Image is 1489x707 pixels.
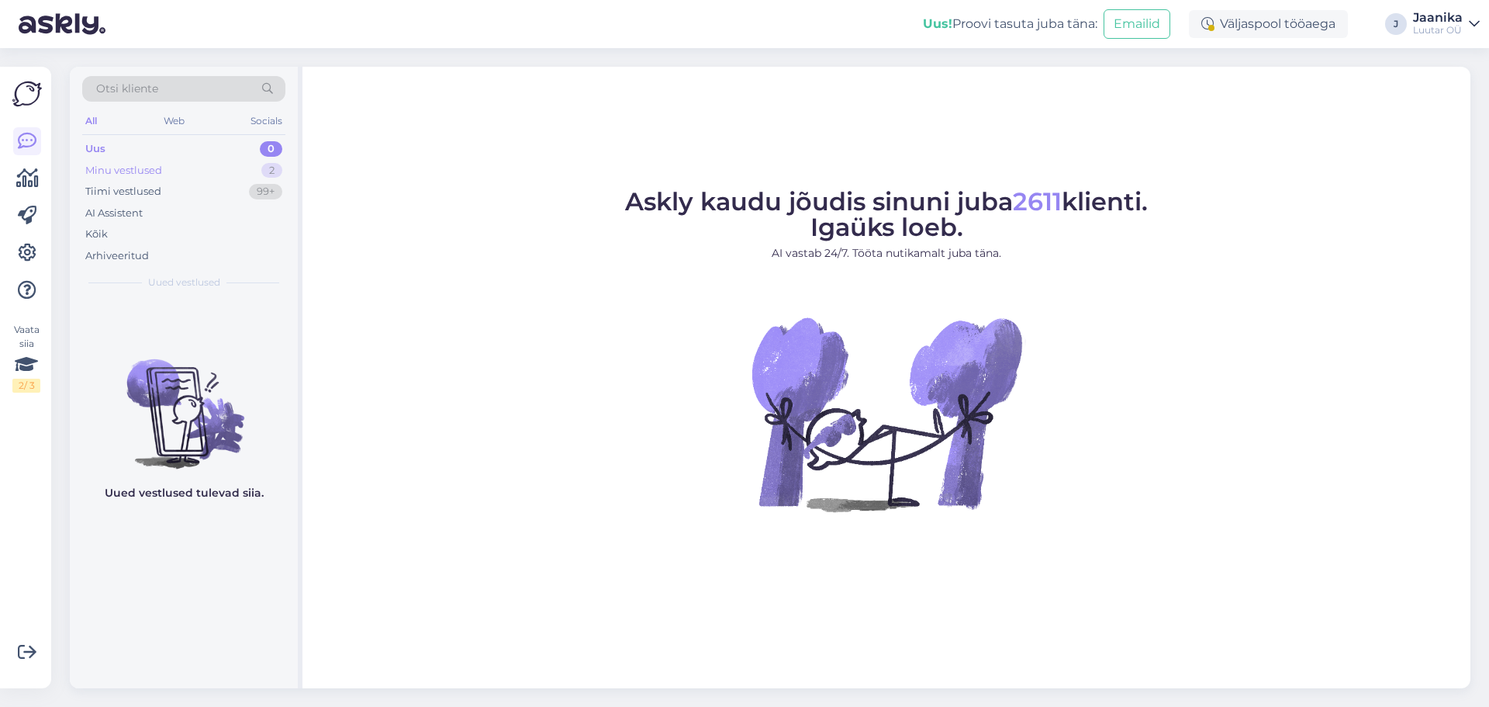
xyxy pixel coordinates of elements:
[923,16,952,31] b: Uus!
[82,111,100,131] div: All
[85,163,162,178] div: Minu vestlused
[161,111,188,131] div: Web
[261,163,282,178] div: 2
[625,186,1148,242] span: Askly kaudu jõudis sinuni juba klienti. Igaüks loeb.
[12,79,42,109] img: Askly Logo
[105,485,264,501] p: Uued vestlused tulevad siia.
[148,276,220,289] span: Uued vestlused
[249,184,282,199] div: 99+
[1013,186,1062,217] span: 2611
[96,81,158,97] span: Otsi kliente
[247,111,285,131] div: Socials
[1104,9,1170,39] button: Emailid
[85,248,149,264] div: Arhiveeritud
[85,206,143,221] div: AI Assistent
[1189,10,1348,38] div: Väljaspool tööaega
[85,141,105,157] div: Uus
[12,379,40,393] div: 2 / 3
[1385,13,1407,35] div: J
[1413,12,1480,36] a: JaanikaLuutar OÜ
[12,323,40,393] div: Vaata siia
[1413,12,1463,24] div: Jaanika
[85,184,161,199] div: Tiimi vestlused
[70,331,298,471] img: No chats
[923,15,1097,33] div: Proovi tasuta juba täna:
[85,227,108,242] div: Kõik
[747,274,1026,553] img: No Chat active
[625,245,1148,262] p: AI vastab 24/7. Tööta nutikamalt juba täna.
[260,141,282,157] div: 0
[1413,24,1463,36] div: Luutar OÜ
